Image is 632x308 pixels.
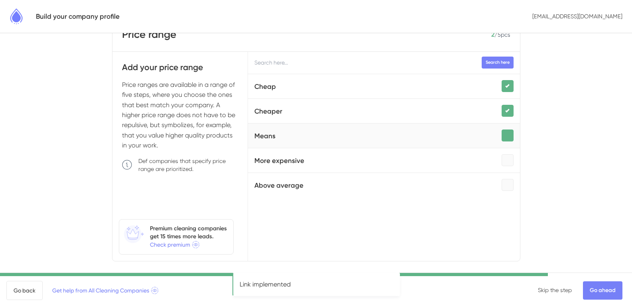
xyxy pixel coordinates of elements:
font: Go back [14,287,35,294]
font: / [494,31,498,38]
font: Premium cleaning companies get 15 times more leads. [150,225,227,240]
font: Get help from All Cleaning Companies [52,287,149,294]
font: Search here [486,60,510,65]
a: Go back [6,281,43,300]
img: All Cleaning Companies [6,6,26,26]
font: Cheaper [254,107,282,115]
font: Check premium [150,241,190,248]
input: Search here... [248,52,520,74]
font: pcs [501,31,510,38]
button: Search here [482,57,514,68]
font: Add your price range [122,62,203,72]
font: 5 [498,31,501,38]
a: Go ahead [583,281,622,300]
span: Check premium [150,240,199,249]
font: Go ahead [590,287,616,294]
font: Above average [254,181,303,189]
font: Price range [122,28,176,41]
font: Cheap [254,82,276,90]
font: Price ranges are available in a range of five steps, where you choose the ones that best match yo... [122,81,235,149]
font: More expensive [254,157,304,165]
font: Means [254,132,276,140]
font: Build your company profile [36,12,120,20]
font: Def companies that specify price range are prioritized. [138,158,226,172]
span: Get help from All Cleaning Companies [52,286,158,295]
font: [EMAIL_ADDRESS][DOMAIN_NAME] [532,13,622,20]
a: Skip the step [538,287,572,293]
font: 2 [491,31,494,38]
font: Link implemented [240,281,291,288]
